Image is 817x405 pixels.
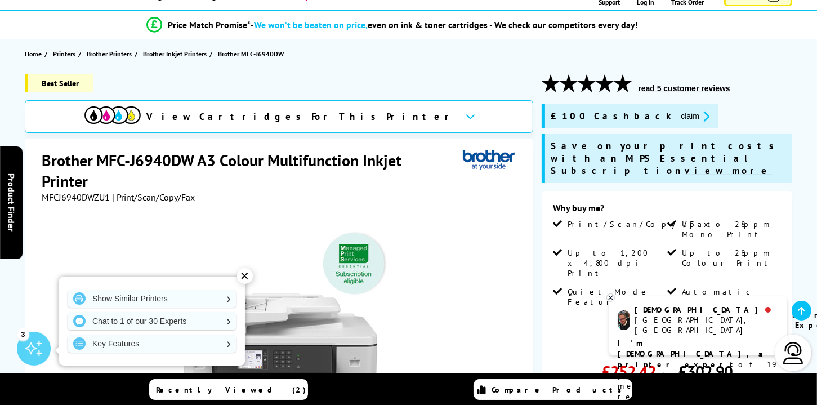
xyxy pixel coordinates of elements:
span: Best Seller [25,74,93,92]
p: of 19 years! Leave me a message and I'll respond ASAP [618,338,779,402]
a: Printers [53,48,78,60]
h1: Brother MFC-J6940DW A3 Colour Multifunction Inkjet Printer [42,150,463,192]
span: Brother MFC-J6940DW [218,48,284,60]
a: Chat to 1 of our 30 Experts [68,312,236,330]
span: Brother Inkjet Printers [144,48,207,60]
span: Up to 28ppm Mono Print [682,219,779,239]
span: Save on your print costs with an MPS Essential Subscription [551,140,779,177]
b: I'm [DEMOGRAPHIC_DATA], a printer expert [618,338,766,370]
span: Price Match Promise* [168,19,251,30]
u: view more [685,164,772,177]
span: View Cartridges For This Printer [146,110,456,123]
button: read 5 customer reviews [635,83,733,94]
div: ✕ [237,268,253,284]
span: Printers [53,48,75,60]
div: - even on ink & toner cartridges - We check our competitors every day! [251,19,638,30]
a: Show Similar Printers [68,290,236,308]
span: We won’t be beaten on price, [254,19,368,30]
a: Compare Products [474,379,632,400]
span: £252.42 [602,361,656,382]
a: Recently Viewed (2) [149,379,308,400]
span: Recently Viewed (2) [156,385,306,395]
div: Why buy me? [553,202,781,219]
a: Brother Inkjet Printers [144,48,210,60]
a: Brother MFC-J6940DW [218,48,287,60]
span: Up to 1,200 x 4,800 dpi Print [568,248,665,278]
span: Home [25,48,42,60]
img: Brother [463,150,515,171]
span: MFCJ6940DWZU1 [42,192,110,203]
li: modal_Promise [6,15,779,35]
img: user-headset-light.svg [782,342,805,364]
a: Key Features [68,335,236,353]
a: Brother Printers [87,48,135,60]
img: chris-livechat.png [618,310,630,330]
span: Product Finder [6,173,17,232]
span: Compare Products [492,385,628,395]
span: Quiet Mode Feature [568,287,665,307]
div: 3 [17,328,29,340]
span: | Print/Scan/Copy/Fax [113,192,195,203]
div: [GEOGRAPHIC_DATA], [GEOGRAPHIC_DATA] [635,315,778,335]
img: cmyk-icon.svg [84,106,141,124]
span: Automatic Double Sided Scanning [682,287,779,327]
span: Print/Scan/Copy/Fax [568,219,712,229]
a: Home [25,48,44,60]
span: Brother Printers [87,48,132,60]
span: £100 Cashback [551,110,672,123]
button: promo-description [677,110,713,123]
div: [DEMOGRAPHIC_DATA] [635,305,778,315]
span: Up to 28ppm Colour Print [682,248,779,268]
